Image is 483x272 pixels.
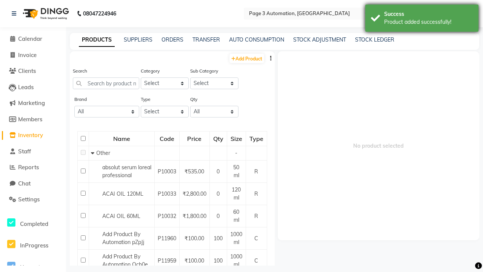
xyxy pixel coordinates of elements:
a: SUPPLIERS [124,36,152,43]
span: P11960 [158,235,176,242]
span: Marketing [18,99,45,107]
span: ₹535.00 [185,168,204,175]
a: Staff [2,147,64,156]
a: Calendar [2,35,64,43]
a: Settings [2,195,64,204]
span: Clients [18,67,36,74]
span: ACAI OIL 120ML [102,190,143,197]
span: Chat [18,180,31,187]
span: ₹1,800.00 [183,213,206,219]
span: InProgress [20,242,48,249]
span: ₹100.00 [185,257,204,264]
label: Search [73,68,87,74]
a: PRODUCTS [79,33,115,47]
a: Chat [2,179,64,188]
label: Qty [190,96,197,103]
span: ACAI OIL 60ML [102,213,140,219]
a: Inventory [2,131,64,140]
div: Success [384,10,473,18]
span: Invoice [18,51,37,59]
div: Name [89,132,154,145]
a: TRANSFER [192,36,220,43]
a: STOCK LEDGER [355,36,394,43]
span: Reports [18,164,39,171]
span: R [254,213,258,219]
span: No product selected [278,51,480,240]
a: Reports [2,163,64,172]
span: 0 [217,168,220,175]
label: Category [141,68,160,74]
span: 60 ml [233,209,239,223]
span: Other [96,150,110,156]
span: R [254,190,258,197]
a: Marketing [2,99,64,108]
label: Type [141,96,151,103]
span: Leads [18,83,34,91]
span: 100 [214,257,223,264]
span: 0 [217,190,220,197]
span: Add Product By Automation pZpJj [102,231,144,246]
span: Upcoming [20,264,47,271]
div: Size [228,132,245,145]
span: P10032 [158,213,176,219]
span: 120 ml [232,186,241,201]
span: 1000 ml [230,253,242,268]
span: Add Product By Automation Qch0e [102,253,148,268]
div: Price [180,132,209,145]
span: C [254,235,258,242]
span: Completed [20,220,48,227]
span: - [235,150,237,156]
img: logo [19,3,71,24]
span: 0 [217,213,220,219]
div: Code [155,132,179,145]
input: Search by product name or code [73,77,139,89]
span: C [254,257,258,264]
a: Invoice [2,51,64,60]
div: Product added successfully! [384,18,473,26]
b: 08047224946 [83,3,116,24]
span: ₹100.00 [185,235,204,242]
a: Members [2,115,64,124]
span: 100 [214,235,223,242]
span: Settings [18,196,40,203]
a: ORDERS [162,36,183,43]
a: Leads [2,83,64,92]
div: Type [246,132,266,145]
a: STOCK ADJUSTMENT [293,36,346,43]
span: P10003 [158,168,176,175]
span: R [254,168,258,175]
a: Clients [2,67,64,76]
span: 1000 ml [230,231,242,246]
a: AUTO CONSUMPTION [229,36,284,43]
span: ₹2,800.00 [183,190,206,197]
div: Qty [210,132,226,145]
label: Brand [74,96,87,103]
a: Add Product [229,54,264,63]
span: Inventory [18,131,43,139]
span: P11959 [158,257,176,264]
span: 50 ml [233,164,239,179]
span: P10033 [158,190,176,197]
span: Collapse Row [91,150,96,156]
span: Members [18,116,42,123]
span: Staff [18,148,31,155]
span: Calendar [18,35,42,42]
label: Sub Category [190,68,218,74]
span: absolut serum loreal professional [102,164,151,179]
